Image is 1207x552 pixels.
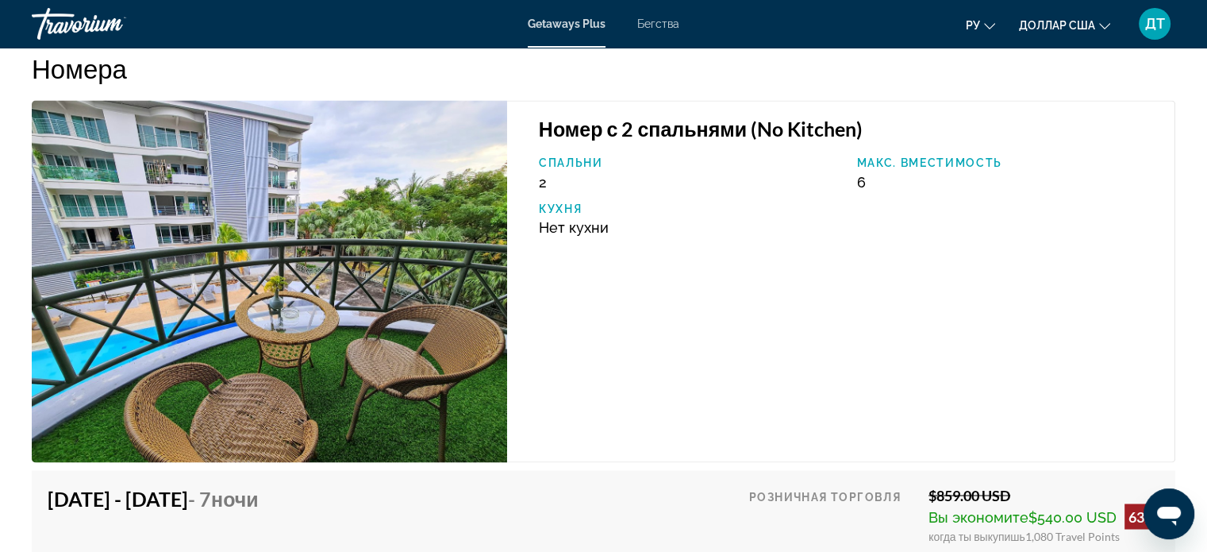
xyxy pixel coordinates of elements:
a: Бегства [637,17,679,30]
a: Getaways Plus [528,17,605,30]
h4: [DATE] - [DATE] [48,486,275,510]
span: Вы экономите [928,508,1028,525]
font: ДТ [1145,15,1165,32]
span: - 7 [188,486,259,510]
font: ру [966,19,980,32]
p: Макс. вместимость [856,156,1159,169]
font: доллар США [1019,19,1095,32]
div: Розничная торговля [749,486,917,542]
button: Изменить язык [966,14,995,37]
span: $540.00 USD [1028,508,1117,525]
div: 63% [1124,504,1159,529]
p: Кухня [539,203,841,215]
h2: Номера [32,52,1175,84]
span: Нет кухни [539,219,609,236]
h3: Номер с 2 спальнями (No Kitchen) [539,117,1159,141]
p: Спальни [539,156,841,169]
button: Изменить валюту [1019,14,1110,37]
span: 6 [856,174,865,191]
span: 1,080 Travel Points [1025,529,1120,542]
button: Меню пользователя [1134,7,1175,41]
span: ночи [211,486,259,510]
span: когда ты выкупишь [928,529,1025,542]
div: $859.00 USD [928,486,1159,504]
iframe: Кнопка запуска окна обмена сообщениями [1144,488,1194,539]
span: 2 [539,174,547,191]
img: 5461O01X.jpg [32,100,507,462]
a: Травориум [32,3,190,44]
